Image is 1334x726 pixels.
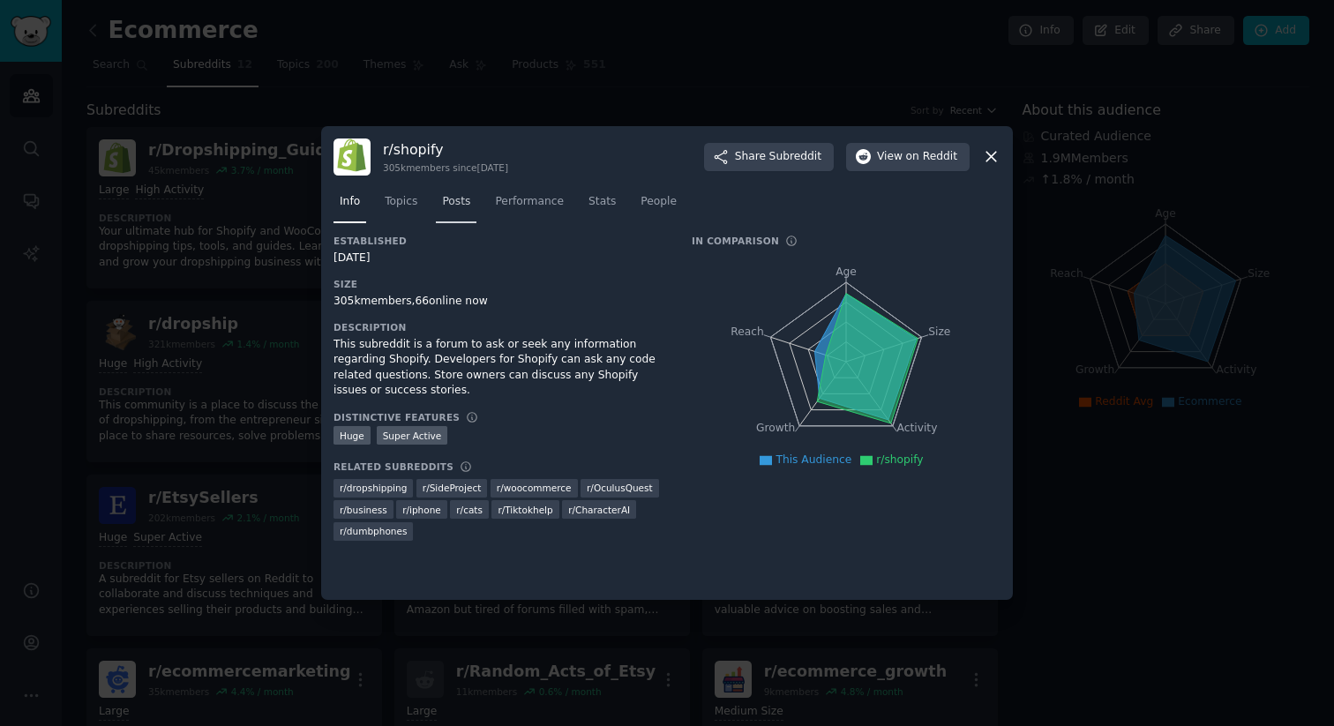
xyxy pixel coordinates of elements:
[634,188,683,224] a: People
[836,266,857,278] tspan: Age
[340,525,407,537] span: r/ dumbphones
[340,194,360,210] span: Info
[489,188,570,224] a: Performance
[756,422,795,434] tspan: Growth
[340,504,387,516] span: r/ business
[383,140,508,159] h3: r/ shopify
[333,278,667,290] h3: Size
[333,460,453,473] h3: Related Subreddits
[333,235,667,247] h3: Established
[340,482,407,494] span: r/ dropshipping
[769,149,821,165] span: Subreddit
[897,422,938,434] tspan: Activity
[385,194,417,210] span: Topics
[333,138,371,176] img: shopify
[378,188,423,224] a: Topics
[402,504,441,516] span: r/ iphone
[776,453,851,466] span: This Audience
[333,321,667,333] h3: Description
[731,325,764,337] tspan: Reach
[333,251,667,266] div: [DATE]
[377,426,448,445] div: Super Active
[333,294,667,310] div: 305k members, 66 online now
[456,504,483,516] span: r/ cats
[442,194,470,210] span: Posts
[497,482,572,494] span: r/ woocommerce
[735,149,821,165] span: Share
[876,453,923,466] span: r/shopify
[423,482,482,494] span: r/ SideProject
[877,149,957,165] span: View
[692,235,779,247] h3: In Comparison
[582,188,622,224] a: Stats
[333,337,667,399] div: This subreddit is a forum to ask or seek any information regarding Shopify. Developers for Shopif...
[588,194,616,210] span: Stats
[846,143,970,171] button: Viewon Reddit
[587,482,653,494] span: r/ OculusQuest
[704,143,834,171] button: ShareSubreddit
[436,188,476,224] a: Posts
[568,504,630,516] span: r/ CharacterAI
[928,325,950,337] tspan: Size
[383,161,508,174] div: 305k members since [DATE]
[495,194,564,210] span: Performance
[498,504,552,516] span: r/ Tiktokhelp
[641,194,677,210] span: People
[333,188,366,224] a: Info
[333,426,371,445] div: Huge
[333,411,460,423] h3: Distinctive Features
[906,149,957,165] span: on Reddit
